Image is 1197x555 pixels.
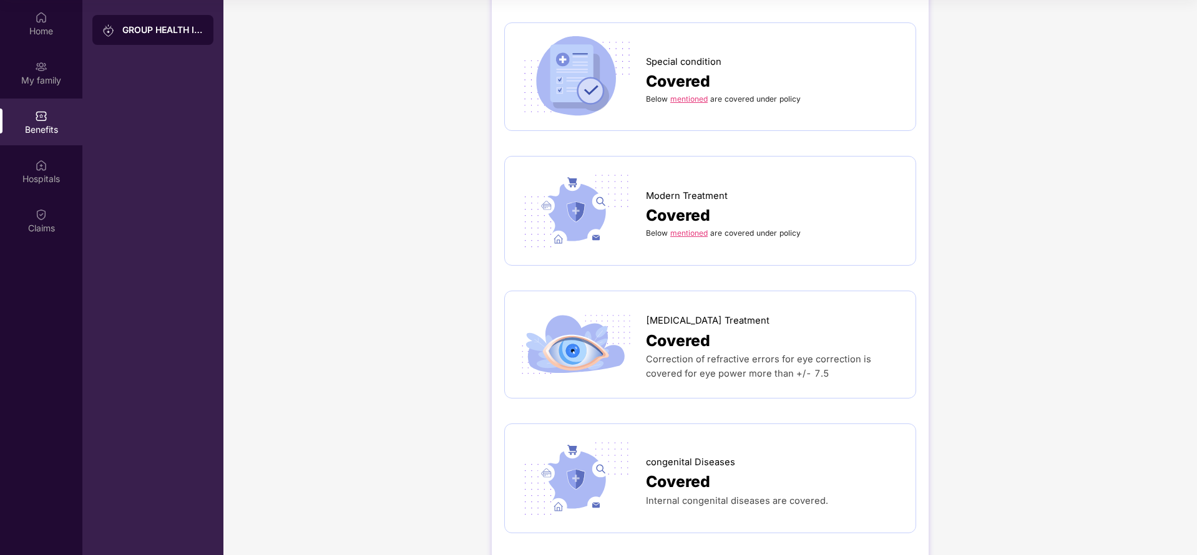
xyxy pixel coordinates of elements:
span: under [756,228,777,238]
span: under [756,94,777,104]
span: Below [646,228,668,238]
span: congenital Diseases [646,455,735,470]
img: svg+xml;base64,PHN2ZyBpZD0iQmVuZWZpdHMiIHhtbG5zPSJodHRwOi8vd3d3LnczLm9yZy8yMDAwL3N2ZyIgd2lkdGg9Ij... [35,110,47,122]
img: icon [517,437,635,520]
a: mentioned [670,228,708,238]
img: icon [517,36,635,118]
a: mentioned [670,94,708,104]
div: GROUP HEALTH INSURANCE [122,24,203,36]
span: Correction of refractive errors for eye correction is covered for eye power more than +/- 7.5 [646,354,871,379]
span: covered [725,228,754,238]
img: icon [517,169,635,253]
span: are [710,228,722,238]
span: Covered [646,69,710,94]
img: svg+xml;base64,PHN2ZyBpZD0iQ2xhaW0iIHhtbG5zPSJodHRwOi8vd3d3LnczLm9yZy8yMDAwL3N2ZyIgd2lkdGg9IjIwIi... [35,208,47,221]
span: Covered [646,470,710,494]
img: svg+xml;base64,PHN2ZyBpZD0iSG9tZSIgeG1sbnM9Imh0dHA6Ly93d3cudzMub3JnLzIwMDAvc3ZnIiB3aWR0aD0iMjAiIG... [35,11,47,24]
span: Special condition [646,55,721,69]
span: Below [646,94,668,104]
img: icon [517,304,635,386]
span: Covered [646,329,710,353]
img: svg+xml;base64,PHN2ZyB3aWR0aD0iMjAiIGhlaWdodD0iMjAiIHZpZXdCb3g9IjAgMCAyMCAyMCIgZmlsbD0ibm9uZSIgeG... [35,60,47,73]
img: svg+xml;base64,PHN2ZyBpZD0iSG9zcGl0YWxzIiB4bWxucz0iaHR0cDovL3d3dy53My5vcmcvMjAwMC9zdmciIHdpZHRoPS... [35,159,47,171]
span: policy [779,94,801,104]
span: Internal congenital diseases are covered. [646,495,828,506]
span: Modern Treatment [646,189,728,203]
span: [MEDICAL_DATA] Treatment [646,314,769,328]
span: policy [779,228,801,238]
span: are [710,94,722,104]
img: svg+xml;base64,PHN2ZyB3aWR0aD0iMjAiIGhlaWdodD0iMjAiIHZpZXdCb3g9IjAgMCAyMCAyMCIgZmlsbD0ibm9uZSIgeG... [102,24,115,37]
span: covered [725,94,754,104]
span: Covered [646,203,710,228]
